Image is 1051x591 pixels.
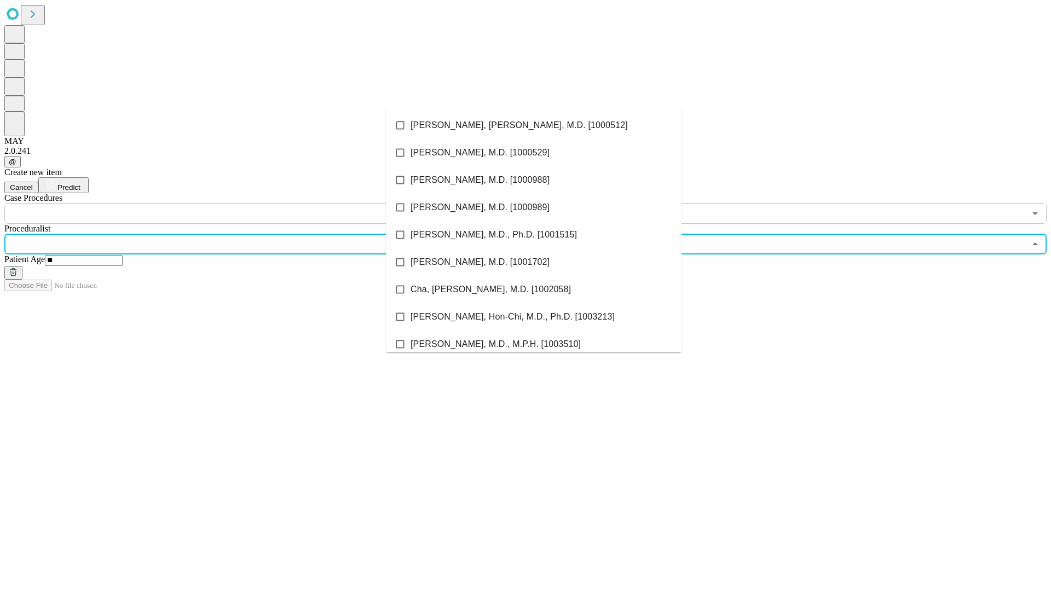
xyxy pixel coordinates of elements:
[1027,236,1043,252] button: Close
[1027,206,1043,221] button: Open
[411,338,581,351] span: [PERSON_NAME], M.D., M.P.H. [1003510]
[4,156,21,167] button: @
[4,254,45,264] span: Patient Age
[411,283,571,296] span: Cha, [PERSON_NAME], M.D. [1002058]
[411,119,628,132] span: [PERSON_NAME], [PERSON_NAME], M.D. [1000512]
[4,146,1047,156] div: 2.0.241
[411,228,577,241] span: [PERSON_NAME], M.D., Ph.D. [1001515]
[4,167,62,177] span: Create new item
[38,177,89,193] button: Predict
[10,183,33,192] span: Cancel
[411,173,550,187] span: [PERSON_NAME], M.D. [1000988]
[4,182,38,193] button: Cancel
[9,158,16,166] span: @
[411,146,550,159] span: [PERSON_NAME], M.D. [1000529]
[411,256,550,269] span: [PERSON_NAME], M.D. [1001702]
[411,201,550,214] span: [PERSON_NAME], M.D. [1000989]
[57,183,80,192] span: Predict
[4,193,62,202] span: Scheduled Procedure
[411,310,615,323] span: [PERSON_NAME], Hon-Chi, M.D., Ph.D. [1003213]
[4,224,50,233] span: Proceduralist
[4,136,1047,146] div: MAY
